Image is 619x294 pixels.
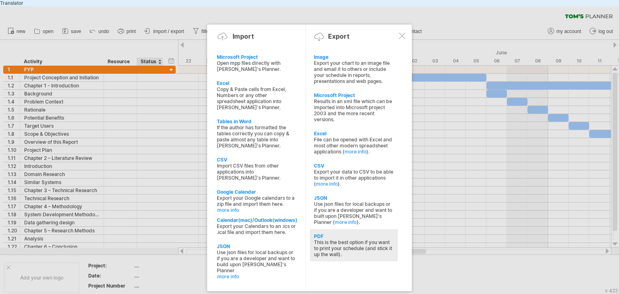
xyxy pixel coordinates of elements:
div: Export [328,32,349,40]
div: Results in an xml file which can be imported into Microsoft project 2003 and the more recent vers... [314,98,394,122]
div: Image [314,54,394,60]
a: more info [316,181,338,187]
div: CSV [314,163,394,169]
div: Export your data to CSV to be able to import it in other applications ( ). [314,169,394,187]
div: File can be opened with Excel and most other modern spreadsheet applications ( ). [314,137,394,155]
div: JSON [314,195,394,201]
div: If the author has formatted the tables correctly you can copy & paste almost any table into [PERS... [217,124,297,149]
a: more info [217,207,297,213]
div: Microsoft Project [314,92,394,98]
div: Excel [217,80,297,86]
div: Use json files for local backups or if you are a developer and want to built upon [PERSON_NAME]'s... [314,201,394,225]
div: Export your chart to an image file and email it to others or include your schedule in reports, pr... [314,60,394,84]
div: Copy & Paste cells from Excel, Numbers or any other spreadsheet application into [PERSON_NAME]'s ... [217,86,297,110]
a: more info [335,219,357,225]
a: more info [345,149,366,155]
a: more info [217,273,297,280]
div: PDF [314,233,394,239]
div: Import [233,32,254,40]
div: This is the best option if you want to print your schedule (and stick it up the wall). [314,239,394,257]
div: Tables in Word [217,118,297,124]
div: Excel [314,130,394,137]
